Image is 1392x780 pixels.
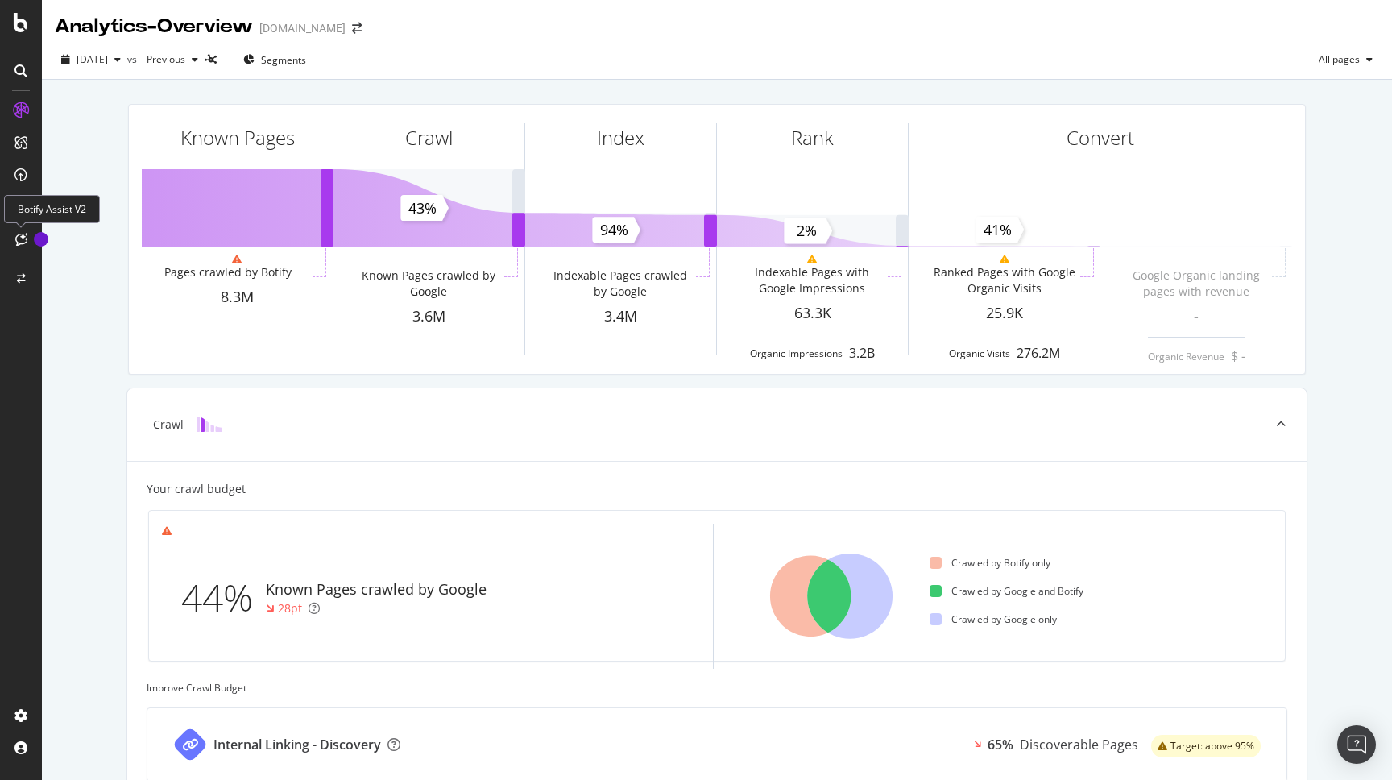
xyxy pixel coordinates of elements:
img: block-icon [197,417,222,432]
span: Previous [140,52,185,66]
div: arrow-right-arrow-left [352,23,362,34]
div: 8.3M [142,287,333,308]
div: Internal Linking - Discovery [213,736,381,754]
div: Index [597,124,644,151]
button: All pages [1312,47,1379,73]
div: warning label [1151,735,1261,757]
div: Tooltip anchor [34,232,48,247]
div: Indexable Pages crawled by Google [548,268,692,300]
div: 3.6M [333,306,524,327]
div: Known Pages crawled by Google [266,579,487,600]
div: 44% [181,571,266,624]
div: Discoverable Pages [1020,736,1138,754]
span: All pages [1312,52,1360,66]
button: Segments [237,47,313,73]
div: Analytics - Overview [55,13,253,40]
div: Your crawl budget [147,481,246,497]
div: 3.2B [849,344,875,363]
div: 3.4M [525,306,716,327]
div: Crawled by Botify only [930,556,1050,570]
button: [DATE] [55,47,127,73]
div: Botify Assist V2 [4,195,100,223]
div: 65% [988,736,1013,754]
div: Rank [791,124,834,151]
div: Indexable Pages with Google Impressions [739,264,884,297]
div: Crawled by Google and Botify [930,584,1083,598]
span: 2025 Aug. 5th [77,52,108,66]
button: Previous [140,47,205,73]
div: 28pt [278,600,302,616]
span: Target: above 95% [1170,741,1254,751]
div: Open Intercom Messenger [1337,725,1376,764]
div: Crawled by Google only [930,612,1057,626]
span: Segments [261,53,306,67]
div: Crawl [405,124,453,151]
span: vs [127,52,140,66]
div: Known Pages crawled by Google [356,268,500,300]
div: Improve Crawl Budget [147,681,1287,695]
div: Known Pages [180,124,295,151]
div: [DOMAIN_NAME] [259,20,346,36]
div: Pages crawled by Botify [164,264,292,280]
div: 63.3K [717,303,908,324]
div: Organic Impressions [750,346,843,360]
div: Crawl [153,417,184,433]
